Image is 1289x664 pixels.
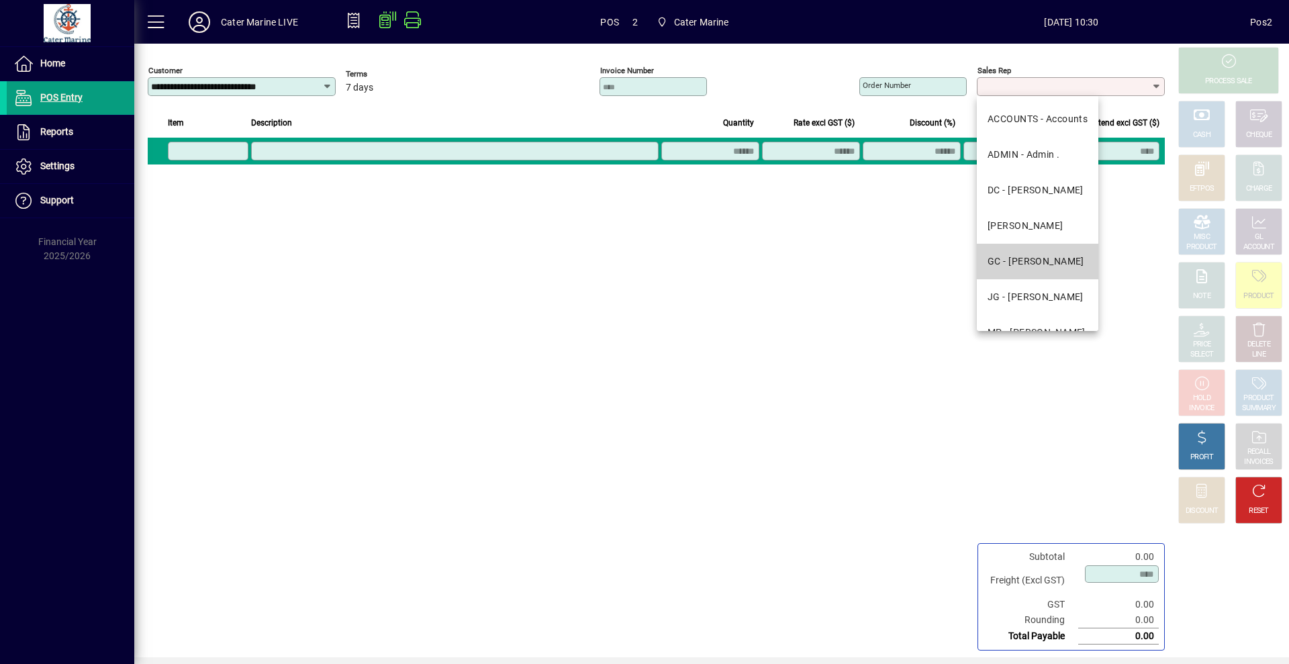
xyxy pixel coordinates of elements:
span: Discount (%) [910,115,955,130]
mat-option: MP - Margaret Pierce [977,315,1098,350]
mat-option: JG - John Giles [977,279,1098,315]
span: POS Entry [40,92,83,103]
div: PROFIT [1190,453,1213,463]
a: Support [7,184,134,218]
div: JG - [PERSON_NAME] [988,290,1084,304]
span: [DATE] 10:30 [893,11,1251,33]
div: ADMIN - Admin . [988,148,1060,162]
span: Description [251,115,292,130]
button: Profile [178,10,221,34]
td: 0.00 [1078,628,1159,645]
div: EFTPOS [1190,184,1214,194]
div: PRODUCT [1243,393,1274,404]
div: SELECT [1190,350,1214,360]
div: CHEQUE [1246,130,1272,140]
div: MISC [1194,232,1210,242]
mat-option: ACCOUNTS - Accounts [977,101,1098,137]
div: MP - [PERSON_NAME] [988,326,1086,340]
div: Cater Marine LIVE [221,11,298,33]
span: POS [600,11,619,33]
span: 2 [632,11,638,33]
a: Reports [7,115,134,149]
mat-label: Customer [148,66,183,75]
span: Extend excl GST ($) [1090,115,1159,130]
div: RECALL [1247,447,1271,457]
mat-option: ADMIN - Admin . [977,137,1098,173]
mat-label: Order number [863,81,911,90]
span: Support [40,195,74,205]
span: Item [168,115,184,130]
span: Cater Marine [651,10,734,34]
span: Home [40,58,65,68]
span: Terms [346,70,426,79]
div: GL [1255,232,1263,242]
td: 0.00 [1078,549,1159,565]
td: GST [984,597,1078,612]
div: RESET [1249,506,1269,516]
td: Freight (Excl GST) [984,565,1078,597]
div: DELETE [1247,340,1270,350]
a: Settings [7,150,134,183]
span: Settings [40,160,75,171]
div: ACCOUNT [1243,242,1274,252]
td: 0.00 [1078,597,1159,612]
div: CHARGE [1246,184,1272,194]
div: NOTE [1193,291,1210,301]
div: SUMMARY [1242,404,1276,414]
div: PRODUCT [1243,291,1274,301]
td: 0.00 [1078,612,1159,628]
mat-option: GC - Gerard Cantin [977,244,1098,279]
span: Quantity [723,115,754,130]
div: HOLD [1193,393,1210,404]
div: CASH [1193,130,1210,140]
mat-label: Invoice number [600,66,654,75]
td: Total Payable [984,628,1078,645]
div: PRODUCT [1186,242,1216,252]
mat-option: DEB - Debbie McQuarters [977,208,1098,244]
div: DC - [PERSON_NAME] [988,183,1084,197]
mat-label: Sales rep [977,66,1011,75]
div: Pos2 [1250,11,1272,33]
span: 7 days [346,83,373,93]
div: ACCOUNTS - Accounts [988,112,1088,126]
span: Reports [40,126,73,137]
td: Subtotal [984,549,1078,565]
span: Cater Marine [674,11,729,33]
div: INVOICES [1244,457,1273,467]
div: INVOICE [1189,404,1214,414]
div: LINE [1252,350,1266,360]
mat-option: DC - Dan Cleaver [977,173,1098,208]
div: [PERSON_NAME] [988,219,1063,233]
td: Rounding [984,612,1078,628]
div: PROCESS SALE [1205,77,1252,87]
div: DISCOUNT [1186,506,1218,516]
div: GC - [PERSON_NAME] [988,254,1084,269]
div: PRICE [1193,340,1211,350]
a: Home [7,47,134,81]
span: Rate excl GST ($) [794,115,855,130]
